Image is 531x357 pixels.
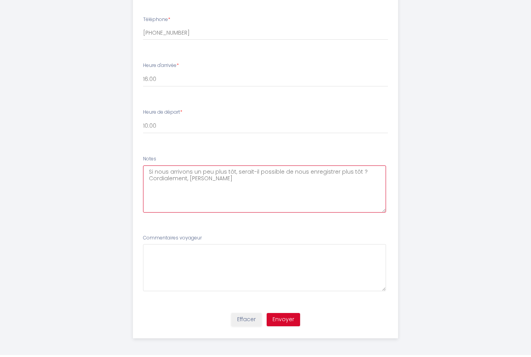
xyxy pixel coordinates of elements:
label: Commentaires voyageur [143,236,202,244]
label: Heure d'arrivée [143,64,179,71]
label: Téléphone [143,18,170,25]
button: Envoyer [267,315,300,328]
button: Effacer [231,315,262,328]
label: Heure de départ [143,111,182,118]
label: Notes [143,157,156,165]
